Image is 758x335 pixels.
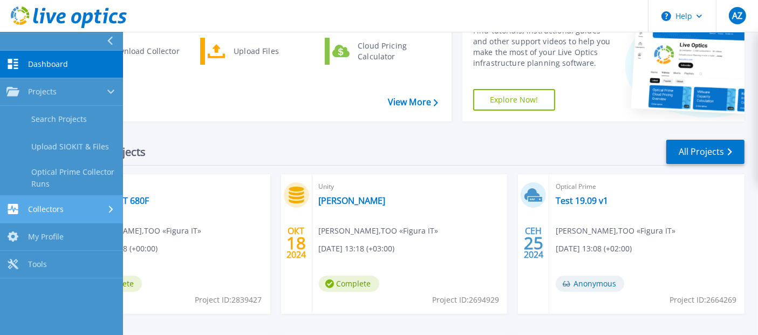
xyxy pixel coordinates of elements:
[319,243,395,255] span: [DATE] 13:18 (+03:00)
[286,238,306,248] span: 18
[319,276,379,292] span: Complete
[556,195,608,206] a: Test 19.09 v1
[28,87,57,97] span: Projects
[556,243,632,255] span: [DATE] 13:08 (+02:00)
[28,204,64,214] span: Collectors
[76,38,187,65] a: Download Collector
[325,38,435,65] a: Cloud Pricing Calculator
[286,223,306,263] div: ОКТ 2024
[666,140,745,164] a: All Projects
[352,40,432,62] div: Cloud Pricing Calculator
[432,294,499,306] span: Project ID: 2694929
[28,59,68,69] span: Dashboard
[556,181,738,193] span: Optical Prime
[732,11,742,20] span: AZ
[200,38,311,65] a: Upload Files
[319,195,386,206] a: [PERSON_NAME]
[81,181,264,193] span: Unity
[103,40,184,62] div: Download Collector
[81,195,149,206] a: RC Unity XT 680F
[670,294,736,306] span: Project ID: 2664269
[524,238,543,248] span: 25
[81,225,201,237] span: [PERSON_NAME] , TOO «Figura IT»
[556,276,624,292] span: Anonymous
[319,225,439,237] span: [PERSON_NAME] , TOO «Figura IT»
[228,40,308,62] div: Upload Files
[28,232,64,242] span: My Profile
[28,259,47,269] span: Tools
[523,223,544,263] div: СЕН 2024
[388,97,438,107] a: View More
[195,294,262,306] span: Project ID: 2839427
[473,25,614,69] div: Find tutorials, instructional guides and other support videos to help you make the most of your L...
[319,181,501,193] span: Unity
[556,225,675,237] span: [PERSON_NAME] , TOO «Figura IT»
[473,89,555,111] a: Explore Now!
